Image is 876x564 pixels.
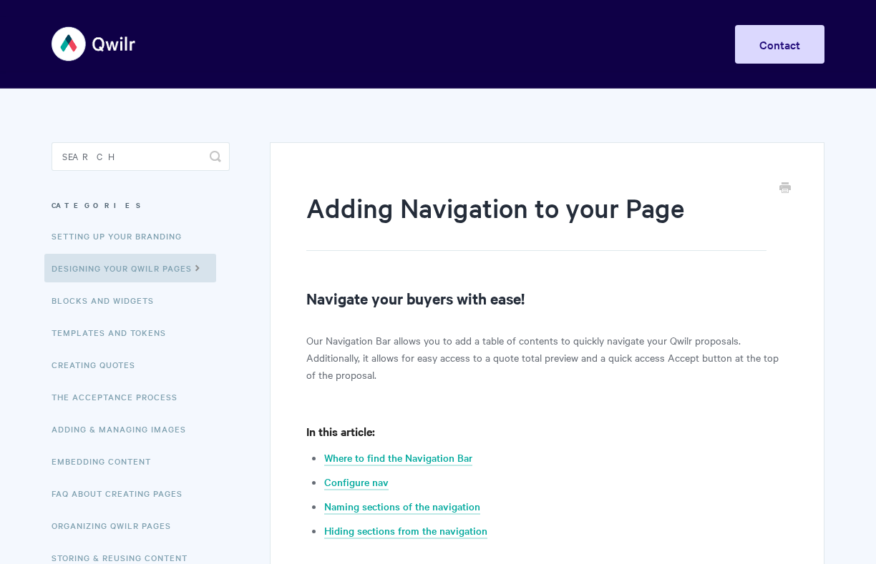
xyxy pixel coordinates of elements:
a: Configure nav [324,475,389,490]
img: Qwilr Help Center [52,17,137,71]
a: Where to find the Navigation Bar [324,450,472,466]
a: Adding & Managing Images [52,415,197,443]
h1: Adding Navigation to your Page [306,189,766,251]
a: Print this Article [779,181,791,197]
a: Hiding sections from the navigation [324,523,487,539]
a: The Acceptance Process [52,382,188,411]
a: Embedding Content [52,447,162,475]
a: Templates and Tokens [52,318,177,347]
a: Organizing Qwilr Pages [52,511,182,540]
a: Naming sections of the navigation [324,499,480,515]
input: Search [52,142,230,171]
a: Setting up your Branding [52,222,193,250]
b: In this article: [306,423,375,439]
a: Contact [735,25,824,64]
a: Designing Your Qwilr Pages [44,254,216,282]
h2: Navigate your buyers with ease! [306,287,788,310]
a: FAQ About Creating Pages [52,479,193,508]
a: Creating Quotes [52,350,146,379]
p: Our Navigation Bar allows you to add a table of contents to quickly navigate your Qwilr proposals... [306,332,788,383]
h3: Categories [52,192,230,218]
a: Blocks and Widgets [52,286,165,315]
